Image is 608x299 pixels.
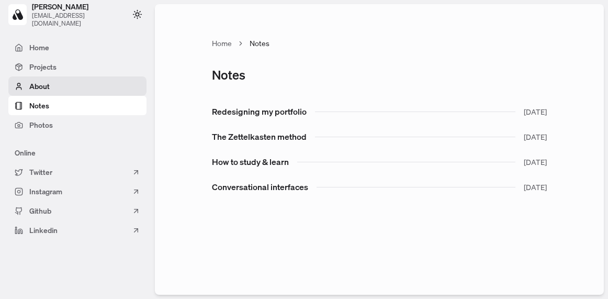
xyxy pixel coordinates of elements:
span: [PERSON_NAME] [32,2,121,12]
span: Notes [250,38,269,49]
span: Github [29,205,51,216]
nav: breadcrumb [212,38,547,49]
span: Home [29,42,49,53]
a: Instagram [8,182,147,201]
a: Photos [8,115,147,135]
a: [PERSON_NAME][EMAIL_ADDRESS][DOMAIN_NAME] [8,2,128,27]
span: [DATE] [524,131,547,142]
a: How to study & learn[DATE] [204,151,555,172]
a: Github [8,201,147,220]
a: Projects [8,57,147,76]
span: Twitter [29,167,52,178]
span: Instagram [29,186,62,197]
a: Home [8,38,147,57]
span: [DATE] [524,182,547,193]
span: Linkedin [29,225,58,236]
span: [EMAIL_ADDRESS][DOMAIN_NAME] [32,12,121,27]
a: Linkedin [8,220,147,240]
a: Redesigning my portfolio[DATE] [204,101,555,122]
div: Online [8,143,147,162]
a: Home [212,38,232,49]
span: [DATE] [524,157,547,168]
span: [DATE] [524,106,547,117]
h1: Notes [212,65,547,84]
span: Notes [29,100,49,111]
a: About [8,76,147,96]
span: Photos [29,119,53,130]
a: Twitter [8,162,147,182]
a: The Zettelkasten method[DATE] [204,126,555,147]
span: About [29,81,50,92]
a: Conversational interfaces[DATE] [204,176,555,197]
a: Notes [8,96,147,115]
span: Projects [29,61,57,72]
